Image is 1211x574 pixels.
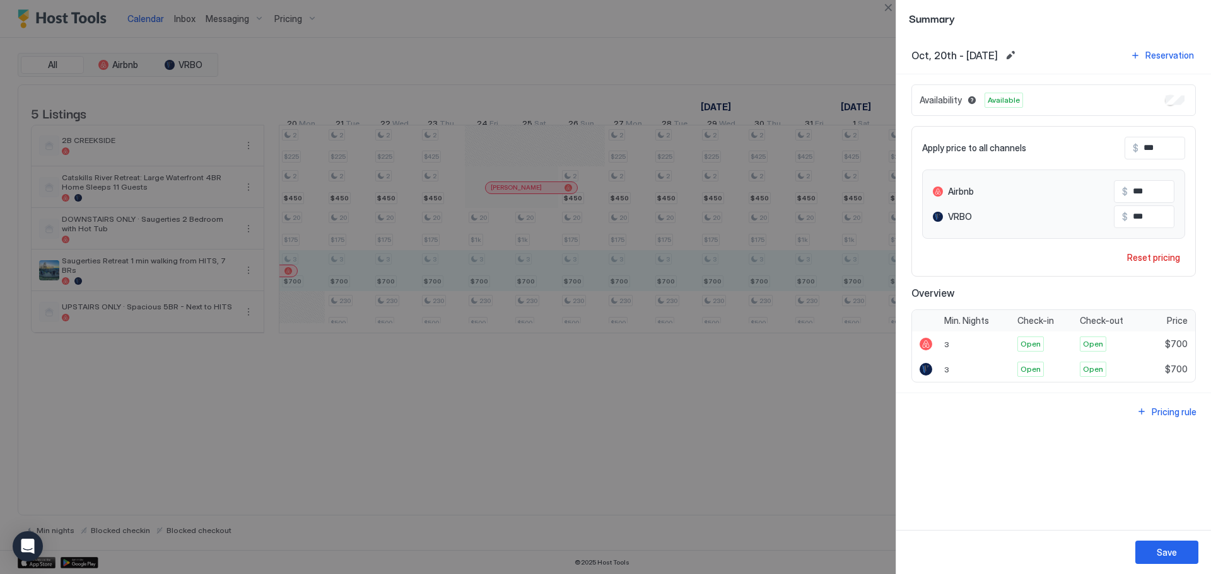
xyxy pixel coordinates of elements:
span: VRBO [948,211,972,222]
span: Oct, 20th - [DATE] [911,49,998,62]
span: Open [1021,338,1041,350]
div: Open Intercom Messenger [13,531,43,561]
span: $700 [1165,364,1188,375]
span: 3 [944,365,949,374]
div: Reset pricing [1127,251,1180,264]
span: Check-out [1080,315,1123,326]
span: Open [1083,364,1103,375]
span: $ [1122,211,1128,222]
button: Reservation [1128,47,1196,64]
span: Availability [920,95,962,106]
span: Airbnb [948,186,974,197]
span: 3 [944,340,949,349]
div: Reservation [1145,49,1194,62]
span: Check-in [1017,315,1054,326]
span: $ [1122,186,1128,197]
span: Overview [911,287,1196,299]
span: Min. Nights [944,315,989,326]
button: Blocked dates override all pricing rules and remain unavailable until manually unblocked [964,93,980,108]
span: Available [988,95,1020,106]
div: Pricing rule [1152,405,1196,418]
span: Apply price to all channels [922,142,1026,154]
span: Open [1083,338,1103,350]
span: Price [1167,315,1188,326]
span: Open [1021,364,1041,375]
button: Pricing rule [1135,403,1198,420]
span: Summary [909,10,1198,26]
span: $ [1133,142,1138,154]
button: Reset pricing [1122,249,1185,266]
span: $700 [1165,338,1188,350]
button: Save [1135,541,1198,564]
div: Save [1157,546,1177,559]
button: Edit date range [1003,48,1018,63]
